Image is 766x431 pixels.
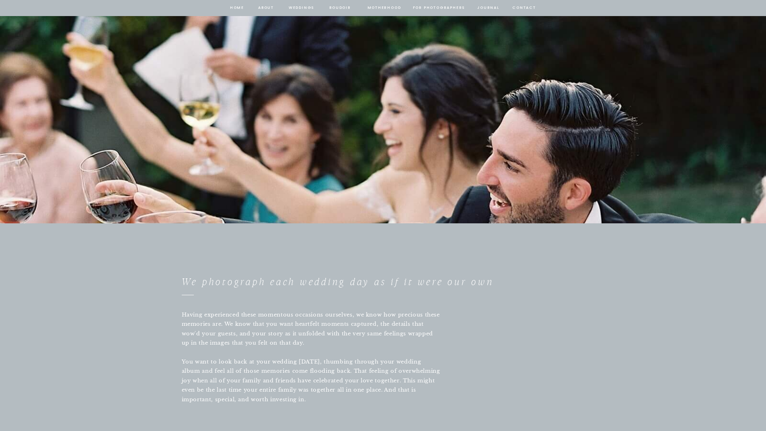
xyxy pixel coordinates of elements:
a: for photographers [413,4,465,12]
a: Motherhood [368,4,401,12]
a: contact [511,4,537,12]
a: home [230,4,245,12]
a: Weddings [288,4,315,12]
a: about [258,4,275,12]
a: journal [476,4,501,12]
a: BOUDOIR [329,4,352,12]
p: Having experienced these momentous occasions ourselves, we know how precious these memories are. ... [182,310,441,412]
h2: We photograph each wedding day as if it were our own [182,275,555,284]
